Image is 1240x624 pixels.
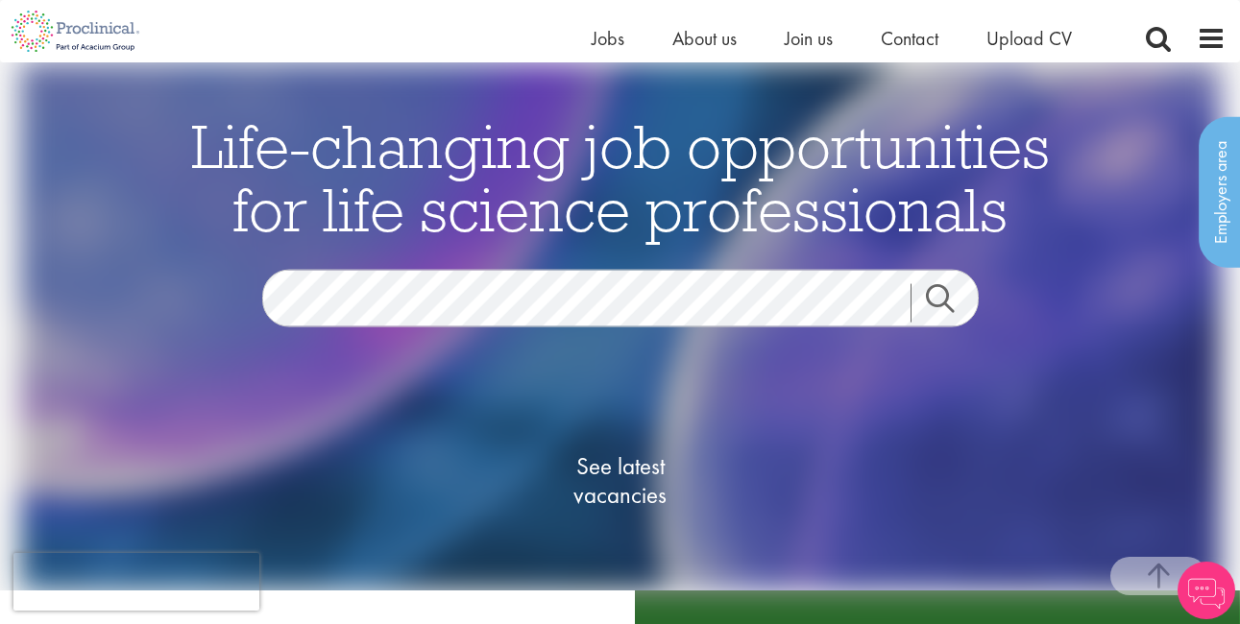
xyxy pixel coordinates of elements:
[191,107,1050,247] span: Life-changing job opportunities for life science professionals
[13,553,259,611] iframe: reCAPTCHA
[524,374,717,586] a: See latestvacancies
[881,26,938,51] a: Contact
[1178,562,1235,619] img: Chatbot
[592,26,624,51] a: Jobs
[911,283,993,322] a: Job search submit button
[785,26,833,51] a: Join us
[524,451,717,509] span: See latest vacancies
[20,62,1221,590] img: candidate home
[986,26,1072,51] a: Upload CV
[672,26,737,51] a: About us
